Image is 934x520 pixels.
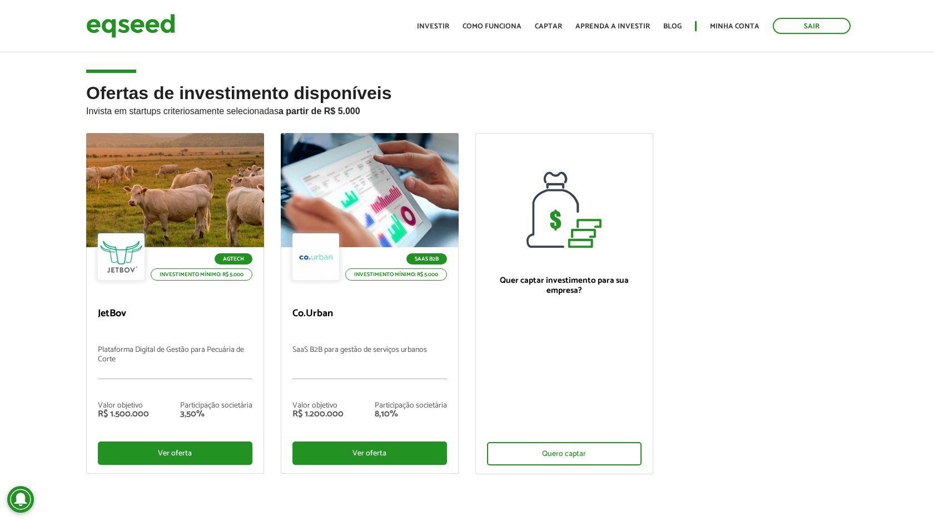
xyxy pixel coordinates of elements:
p: JetBov [98,308,252,320]
div: 8,10% [375,410,447,419]
div: Valor objetivo [292,402,344,410]
a: Blog [663,23,682,30]
h2: Ofertas de investimento disponíveis [86,84,848,133]
div: R$ 1.200.000 [292,410,344,419]
p: Quer captar investimento para sua empresa? [487,276,642,296]
a: Captar [535,23,562,30]
a: Agtech Investimento mínimo: R$ 5.000 JetBov Plataforma Digital de Gestão para Pecuária de Corte V... [86,133,264,474]
p: Invista em startups criteriosamente selecionadas [86,103,848,116]
p: SaaS B2B [406,253,447,264]
img: EqSeed [86,11,175,41]
div: R$ 1.500.000 [98,410,149,419]
p: Plataforma Digital de Gestão para Pecuária de Corte [98,346,252,379]
p: Agtech [215,253,252,264]
p: SaaS B2B para gestão de serviços urbanos [292,346,447,379]
a: Como funciona [463,23,521,30]
p: Investimento mínimo: R$ 5.000 [151,268,252,281]
a: SaaS B2B Investimento mínimo: R$ 5.000 Co.Urban SaaS B2B para gestão de serviços urbanos Valor ob... [281,133,459,474]
div: Quero captar [487,442,642,465]
a: Aprenda a investir [575,23,650,30]
div: Participação societária [180,402,252,410]
p: Co.Urban [292,308,447,320]
a: Minha conta [710,23,759,30]
a: Investir [417,23,449,30]
div: Participação societária [375,402,447,410]
strong: a partir de R$ 5.000 [279,106,360,116]
p: Investimento mínimo: R$ 5.000 [345,268,447,281]
div: Ver oferta [292,441,447,465]
a: Quer captar investimento para sua empresa? Quero captar [475,133,653,474]
a: Sair [773,18,851,34]
div: Ver oferta [98,441,252,465]
div: Valor objetivo [98,402,149,410]
div: 3,50% [180,410,252,419]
